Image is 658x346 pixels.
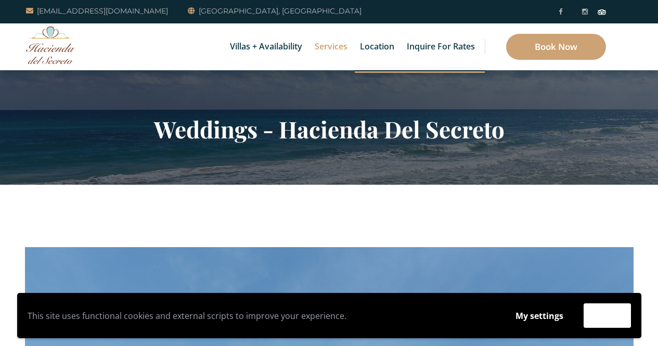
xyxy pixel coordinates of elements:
[225,23,307,70] a: Villas + Availability
[598,9,606,15] img: Tripadvisor_logomark.svg
[309,23,353,70] a: Services
[506,34,606,60] a: Book Now
[25,116,634,143] h2: Weddings - Hacienda Del Secreto
[188,5,362,17] a: [GEOGRAPHIC_DATA], [GEOGRAPHIC_DATA]
[584,303,631,328] button: Accept
[402,23,480,70] a: Inquire for Rates
[506,304,573,328] button: My settings
[26,5,168,17] a: [EMAIL_ADDRESS][DOMAIN_NAME]
[355,23,399,70] a: Location
[26,26,75,64] img: Awesome Logo
[28,308,495,324] p: This site uses functional cookies and external scripts to improve your experience.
